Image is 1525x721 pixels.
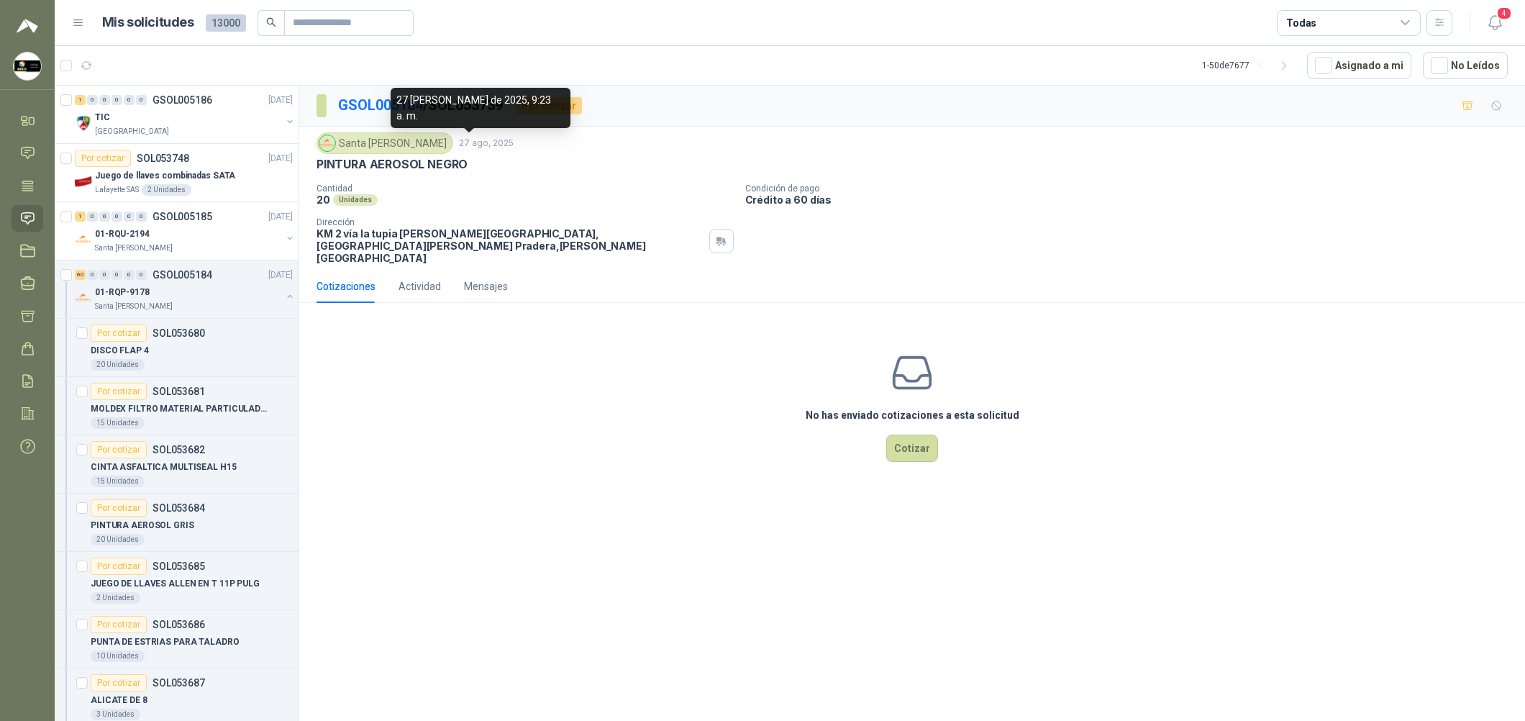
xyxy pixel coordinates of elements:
div: Por cotizar [91,383,147,400]
p: 01-RQP-9178 [95,286,150,299]
p: MOLDEX FILTRO MATERIAL PARTICULADO P100 [91,402,270,416]
div: Por cotizar [91,616,147,633]
p: GSOL005186 [152,95,212,105]
button: Cotizar [886,435,938,462]
img: Company Logo [319,135,335,151]
div: 1 [75,95,86,105]
div: Unidades [333,194,378,206]
p: SOL053687 [152,678,205,688]
img: Company Logo [14,53,41,80]
p: Santa [PERSON_NAME] [95,301,173,312]
div: 2 Unidades [91,592,140,604]
p: SOL053686 [152,620,205,630]
p: PUNTA DE ESTRIAS PARA TALADRO [91,635,240,649]
a: Por cotizarSOL053748[DATE] Company LogoJuego de llaves combinadas SATALafayette SAS2 Unidades [55,144,299,202]
div: 0 [124,212,135,222]
div: 0 [99,95,110,105]
div: Cotizaciones [317,278,375,294]
a: Por cotizarSOL053682CINTA ASFALTICA MULTISEAL H1515 Unidades [55,435,299,494]
p: Lafayette SAS [95,184,139,196]
div: Por cotizar [91,674,147,691]
p: / SOL053739 [338,94,504,117]
button: 4 [1482,10,1508,36]
a: GSOL005184 [338,96,423,114]
div: Actividad [399,278,441,294]
div: 10 Unidades [91,650,145,662]
span: 13000 [206,14,246,32]
div: Mensajes [464,278,508,294]
div: 0 [111,270,122,280]
p: [GEOGRAPHIC_DATA] [95,126,169,137]
div: 0 [136,95,147,105]
p: SOL053680 [152,328,205,338]
div: 3 Unidades [91,709,140,720]
a: 1 0 0 0 0 0 GSOL005186[DATE] Company LogoTIC[GEOGRAPHIC_DATA] [75,91,296,137]
div: Por cotizar [91,558,147,575]
p: KM 2 vía la tupia [PERSON_NAME][GEOGRAPHIC_DATA], [GEOGRAPHIC_DATA][PERSON_NAME] Pradera , [PERSO... [317,227,704,264]
div: 15 Unidades [91,476,145,487]
p: TIC [95,111,110,124]
a: Por cotizarSOL053681MOLDEX FILTRO MATERIAL PARTICULADO P10015 Unidades [55,377,299,435]
div: 0 [87,212,98,222]
div: 20 Unidades [91,534,145,545]
div: 0 [111,95,122,105]
div: 0 [87,270,98,280]
img: Company Logo [75,289,92,307]
div: Por cotizar [91,441,147,458]
p: PINTURA AEROSOL GRIS [91,519,194,532]
p: 01-RQU-2194 [95,227,150,241]
div: 0 [99,212,110,222]
p: Crédito a 60 días [745,194,1519,206]
div: 0 [124,95,135,105]
p: SOL053748 [137,153,189,163]
img: Company Logo [75,173,92,190]
p: DISCO FLAP 4 [91,344,149,358]
a: Por cotizarSOL053685JUEGO DE LLAVES ALLEN EN T 11P PULG2 Unidades [55,552,299,610]
p: Santa [PERSON_NAME] [95,242,173,254]
p: 20 [317,194,330,206]
a: Por cotizarSOL053686PUNTA DE ESTRIAS PARA TALADRO10 Unidades [55,610,299,668]
div: 0 [136,212,147,222]
p: Juego de llaves combinadas SATA [95,169,235,183]
span: 4 [1496,6,1512,20]
p: JUEGO DE LLAVES ALLEN EN T 11P PULG [91,577,260,591]
p: SOL053682 [152,445,205,455]
span: search [266,17,276,27]
div: 27 [PERSON_NAME] de 2025, 9:23 a. m. [391,88,570,128]
div: 20 Unidades [91,359,145,371]
div: Por cotizar [91,499,147,517]
button: Asignado a mi [1307,52,1411,79]
p: SOL053684 [152,503,205,513]
div: 1 - 50 de 7677 [1202,54,1296,77]
div: Por cotizar [75,150,131,167]
img: Company Logo [75,114,92,132]
div: 0 [99,270,110,280]
a: 60 0 0 0 0 0 GSOL005184[DATE] Company Logo01-RQP-9178Santa [PERSON_NAME] [75,266,296,312]
p: GSOL005185 [152,212,212,222]
a: Por cotizarSOL053684PINTURA AEROSOL GRIS20 Unidades [55,494,299,552]
div: 0 [136,270,147,280]
p: 27 ago, 2025 [459,137,514,150]
h1: Mis solicitudes [102,12,194,33]
p: [DATE] [268,152,293,165]
p: Dirección [317,217,704,227]
p: [DATE] [268,210,293,224]
p: [DATE] [268,94,293,107]
button: No Leídos [1423,52,1508,79]
h3: No has enviado cotizaciones a esta solicitud [806,407,1019,423]
div: Todas [1286,15,1316,31]
div: 0 [87,95,98,105]
div: 2 Unidades [142,184,191,196]
div: 1 [75,212,86,222]
div: Santa [PERSON_NAME] [317,132,453,154]
a: Por cotizarSOL053680DISCO FLAP 420 Unidades [55,319,299,377]
a: 1 0 0 0 0 0 GSOL005185[DATE] Company Logo01-RQU-2194Santa [PERSON_NAME] [75,208,296,254]
div: Por cotizar [91,325,147,342]
p: [DATE] [268,268,293,282]
div: 15 Unidades [91,417,145,429]
p: GSOL005184 [152,270,212,280]
p: ALICATE DE 8 [91,694,147,707]
p: SOL053681 [152,386,205,396]
p: SOL053685 [152,561,205,571]
div: 0 [111,212,122,222]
